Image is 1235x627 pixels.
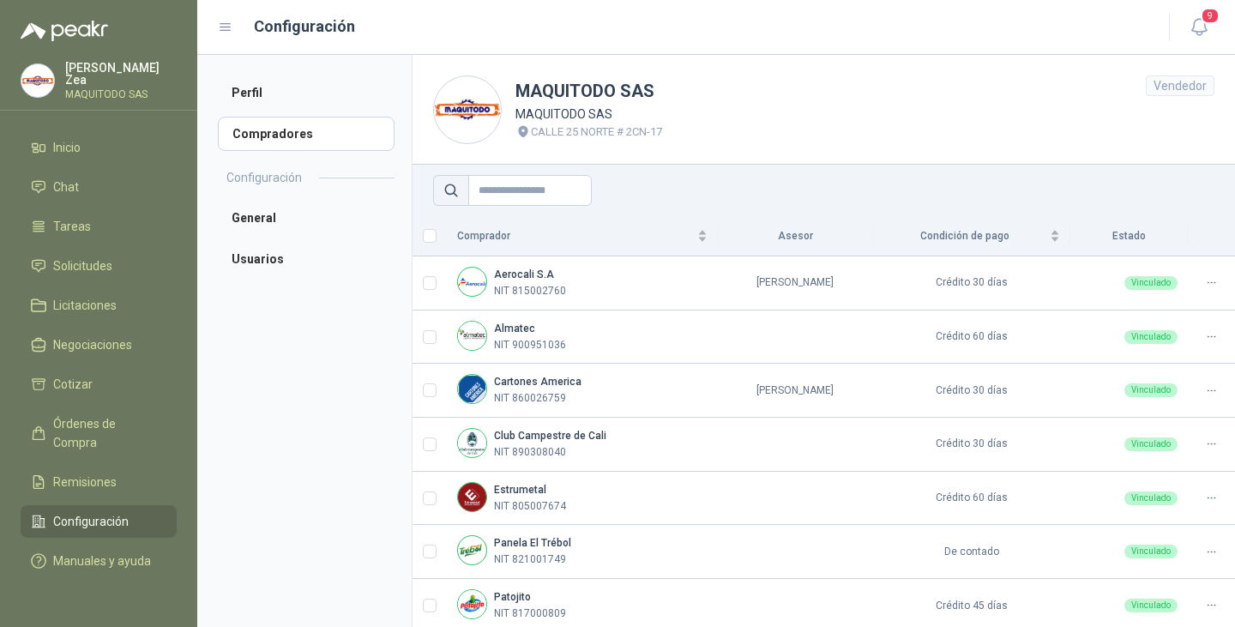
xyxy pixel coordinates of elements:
[1070,216,1188,256] th: Estado
[53,414,160,452] span: Órdenes de Compra
[883,228,1046,244] span: Condición de pago
[873,472,1070,526] td: Crédito 60 días
[494,606,566,622] p: NIT 817000809
[1124,437,1178,451] div: Vinculado
[53,256,112,275] span: Solicitudes
[53,178,79,196] span: Chat
[1146,75,1214,96] div: Vendedor
[718,216,874,256] th: Asesor
[494,552,566,568] p: NIT 821001749
[53,552,151,570] span: Manuales y ayuda
[21,368,177,401] a: Cotizar
[494,537,571,549] b: Panela El Trébol
[21,407,177,459] a: Órdenes de Compra
[1124,491,1178,505] div: Vinculado
[494,337,566,353] p: NIT 900951036
[873,525,1070,579] td: De contado
[873,418,1070,472] td: Crédito 30 días
[873,310,1070,365] td: Crédito 60 días
[447,216,718,256] th: Comprador
[1124,383,1178,397] div: Vinculado
[21,131,177,164] a: Inicio
[494,498,566,515] p: NIT 805007674
[515,105,662,124] p: MAQUITODO SAS
[21,250,177,282] a: Solicitudes
[718,364,874,418] td: [PERSON_NAME]
[53,138,81,157] span: Inicio
[218,201,395,235] a: General
[53,473,117,491] span: Remisiones
[21,329,177,361] a: Negociaciones
[254,15,355,39] h1: Configuración
[494,323,535,335] b: Almatec
[21,505,177,538] a: Configuración
[458,375,486,403] img: Company Logo
[53,375,93,394] span: Cotizar
[1124,599,1178,612] div: Vinculado
[434,76,501,143] img: Company Logo
[21,171,177,203] a: Chat
[494,390,566,407] p: NIT 860026759
[873,256,1070,310] td: Crédito 30 días
[53,296,117,315] span: Licitaciones
[458,483,486,511] img: Company Logo
[21,64,54,97] img: Company Logo
[1201,8,1220,24] span: 9
[458,429,486,457] img: Company Logo
[53,335,132,354] span: Negociaciones
[494,268,554,280] b: Aerocali S.A
[494,484,546,496] b: Estrumetal
[65,89,177,99] p: MAQUITODO SAS
[494,430,606,442] b: Club Campestre de Cali
[218,75,395,110] a: Perfil
[21,289,177,322] a: Licitaciones
[494,283,566,299] p: NIT 815002760
[218,242,395,276] a: Usuarios
[457,228,694,244] span: Comprador
[21,545,177,577] a: Manuales y ayuda
[458,590,486,618] img: Company Logo
[458,536,486,564] img: Company Logo
[1124,545,1178,558] div: Vinculado
[65,62,177,86] p: [PERSON_NAME] Zea
[218,117,395,151] a: Compradores
[21,21,108,41] img: Logo peakr
[718,256,874,310] td: [PERSON_NAME]
[1124,276,1178,290] div: Vinculado
[873,216,1070,256] th: Condición de pago
[494,376,581,388] b: Cartones America
[21,210,177,243] a: Tareas
[458,322,486,350] img: Company Logo
[531,124,662,141] p: CALLE 25 NORTE # 2CN-17
[494,591,531,603] b: Patojito
[53,217,91,236] span: Tareas
[1124,330,1178,344] div: Vinculado
[53,512,129,531] span: Configuración
[458,268,486,296] img: Company Logo
[873,364,1070,418] td: Crédito 30 días
[1184,12,1214,43] button: 9
[21,466,177,498] a: Remisiones
[515,78,662,105] h1: MAQUITODO SAS
[226,168,302,187] h2: Configuración
[494,444,566,461] p: NIT 890308040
